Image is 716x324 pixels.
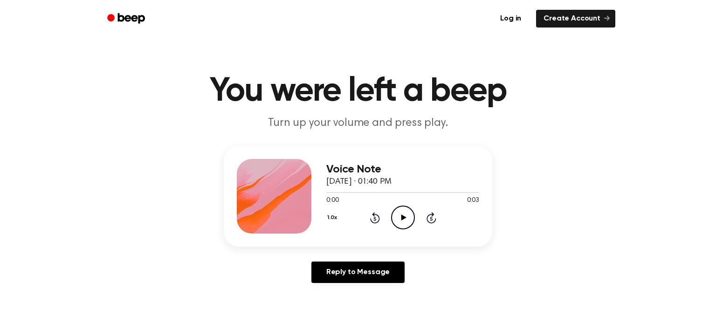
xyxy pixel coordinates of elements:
span: 0:00 [326,196,338,206]
button: 1.0x [326,210,340,226]
span: 0:03 [467,196,479,206]
h1: You were left a beep [119,75,597,108]
h3: Voice Note [326,163,479,176]
span: [DATE] · 01:40 PM [326,178,392,186]
a: Beep [101,10,153,28]
a: Create Account [536,10,615,28]
a: Reply to Message [311,262,405,283]
p: Turn up your volume and press play. [179,116,537,131]
a: Log in [491,8,530,29]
